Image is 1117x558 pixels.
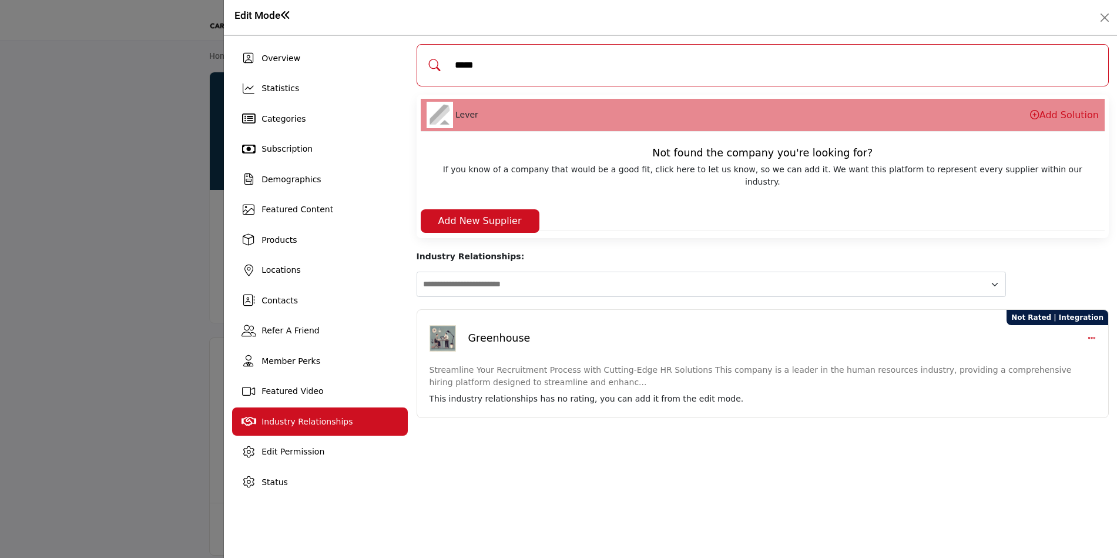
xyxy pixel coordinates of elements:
span: Industry Relationships [261,417,353,426]
span: Locations [261,265,301,275]
span: Status [261,477,288,487]
span: Overview [261,54,300,63]
span: Contacts [261,296,298,305]
a: Greenhouse [468,332,531,345]
span: Demographics [261,175,321,184]
div: This industry relationships has no rating, you can add it from the edit mode. [430,393,1096,405]
span: Edit Permission [261,447,324,456]
span: Products [261,235,297,245]
span: Featured Content [261,205,333,214]
span: Featured Video [261,386,323,396]
input: Add and rate your industry relationships [449,52,1101,78]
span: Member Perks [261,356,320,366]
span: Subscription [261,144,313,153]
span: Streamline Your Recruitment Process with Cutting-Edge HR Solutions This company is a leader in th... [430,365,1072,387]
h1: Edit Mode [234,9,291,22]
button: Close [1096,9,1113,26]
button: Add New Supplier [421,209,539,233]
img: lever logo [427,102,453,128]
span: Refer A Friend [261,326,320,335]
div: Not Rated | Integration [1007,310,1108,325]
span: Lever [455,110,478,119]
img: Greenhouse logo [430,325,456,352]
h5: Not found the company you're looking for? [433,147,1092,159]
a: Add Solution [1030,109,1099,121]
b: Industry Relationships: [417,252,525,261]
span: If you know of a company that would be a good fit, click here to let us know, so we can add it. W... [433,163,1092,188]
span: Categories [261,114,306,123]
select: Select Partner [417,272,1007,297]
span: Statistics [261,83,299,93]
